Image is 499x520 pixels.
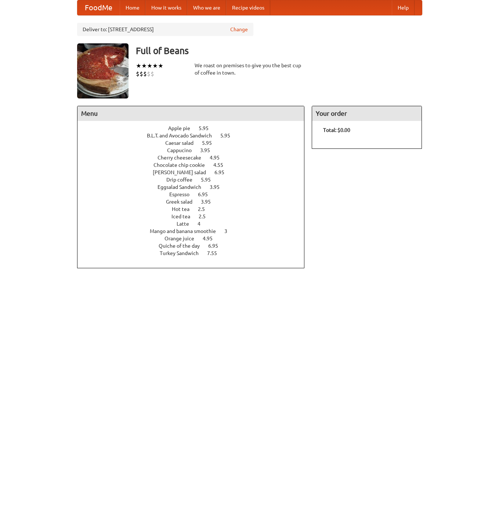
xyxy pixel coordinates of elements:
a: How it works [145,0,187,15]
span: 6.95 [198,191,215,197]
span: Eggsalad Sandwich [158,184,209,190]
li: ★ [136,62,141,70]
a: Espresso 6.95 [169,191,221,197]
a: [PERSON_NAME] salad 6.95 [153,169,238,175]
span: Iced tea [171,214,198,219]
h4: Menu [77,106,304,121]
span: 3.95 [210,184,227,190]
span: B.L.T. and Avocado Sandwich [147,133,219,139]
a: Iced tea 2.5 [171,214,219,219]
a: FoodMe [77,0,120,15]
li: $ [140,70,143,78]
span: 5.95 [202,140,219,146]
span: 4.95 [203,236,220,241]
span: [PERSON_NAME] salad [153,169,213,175]
span: 3.95 [200,147,217,153]
span: Hot tea [172,206,197,212]
span: Caesar salad [165,140,201,146]
a: Turkey Sandwich 7.55 [160,250,231,256]
li: $ [143,70,147,78]
a: Who we are [187,0,226,15]
a: Apple pie 5.95 [168,125,222,131]
span: Latte [177,221,196,227]
span: Greek salad [166,199,200,205]
span: 6.95 [214,169,232,175]
span: Cherry cheesecake [158,155,209,161]
span: 2.5 [199,214,213,219]
a: Change [230,26,248,33]
a: Latte 4 [177,221,214,227]
a: Home [120,0,145,15]
span: 3.95 [201,199,218,205]
span: Turkey Sandwich [160,250,206,256]
img: angular.jpg [77,43,129,98]
a: Quiche of the day 6.95 [159,243,232,249]
a: Greek salad 3.95 [166,199,224,205]
span: Orange juice [164,236,202,241]
span: 5.95 [199,125,216,131]
span: Cappucino [167,147,199,153]
a: Cappucino 3.95 [167,147,224,153]
a: Cherry cheesecake 4.95 [158,155,233,161]
a: Help [392,0,415,15]
h3: Full of Beans [136,43,422,58]
span: Apple pie [168,125,198,131]
a: Eggsalad Sandwich 3.95 [158,184,233,190]
a: Drip coffee 5.95 [166,177,224,183]
li: ★ [152,62,158,70]
li: ★ [158,62,163,70]
b: Total: $0.00 [323,127,350,133]
span: Chocolate chip cookie [153,162,212,168]
span: 3 [224,228,235,234]
a: Orange juice 4.95 [164,236,226,241]
a: Hot tea 2.5 [172,206,218,212]
li: ★ [141,62,147,70]
a: Chocolate chip cookie 4.55 [153,162,237,168]
a: B.L.T. and Avocado Sandwich 5.95 [147,133,244,139]
div: We roast on premises to give you the best cup of coffee in town. [195,62,305,76]
div: Deliver to: [STREET_ADDRESS] [77,23,253,36]
span: 2.5 [198,206,212,212]
a: Mango and banana smoothie 3 [150,228,241,234]
li: $ [147,70,151,78]
span: Espresso [169,191,197,197]
span: 5.95 [201,177,218,183]
span: 4.95 [210,155,227,161]
span: 4 [198,221,208,227]
span: 5.95 [220,133,238,139]
li: $ [136,70,140,78]
span: 4.55 [213,162,231,168]
a: Caesar salad 5.95 [165,140,225,146]
span: Mango and banana smoothie [150,228,223,234]
span: Quiche of the day [159,243,207,249]
li: $ [151,70,154,78]
span: 6.95 [208,243,225,249]
h4: Your order [312,106,422,121]
span: Drip coffee [166,177,200,183]
a: Recipe videos [226,0,270,15]
li: ★ [147,62,152,70]
span: 7.55 [207,250,224,256]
